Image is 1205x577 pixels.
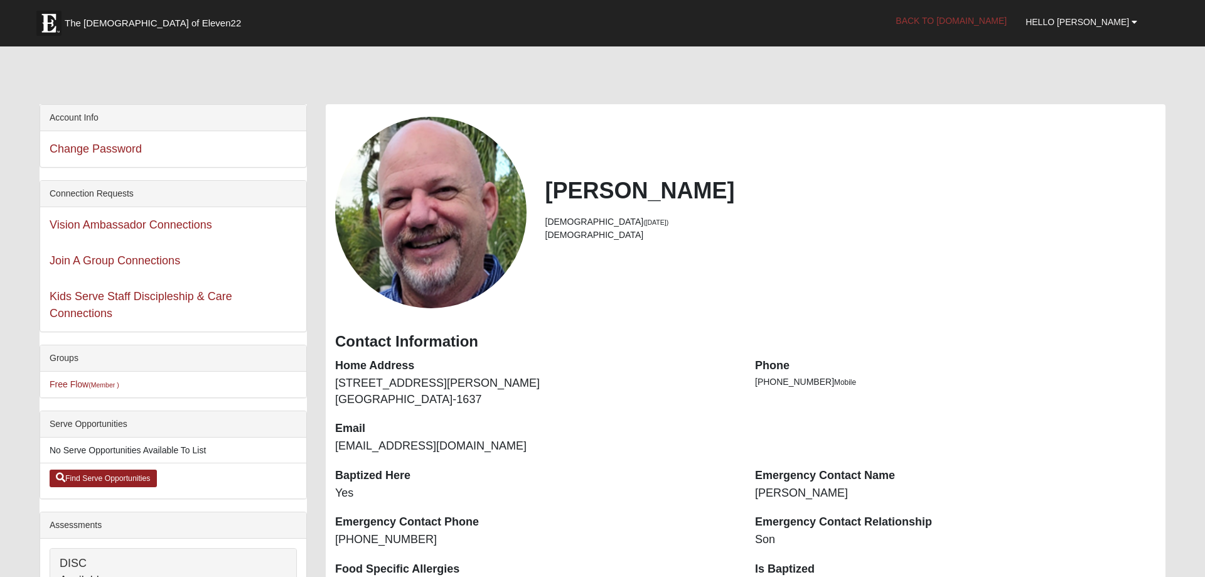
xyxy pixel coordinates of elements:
li: [PHONE_NUMBER] [755,375,1156,389]
dt: Emergency Contact Phone [335,514,736,531]
img: Eleven22 logo [36,11,62,36]
a: Vision Ambassador Connections [50,218,212,231]
span: Mobile [834,378,856,387]
dd: [PHONE_NUMBER] [335,532,736,548]
dt: Emergency Contact Relationship [755,514,1156,531]
a: Back to [DOMAIN_NAME] [886,5,1016,36]
dt: Baptized Here [335,468,736,484]
a: Change Password [50,143,142,155]
span: The [DEMOGRAPHIC_DATA] of Eleven22 [65,17,241,30]
dt: Emergency Contact Name [755,468,1156,484]
a: Free Flow(Member ) [50,379,119,389]
dd: [PERSON_NAME] [755,485,1156,502]
h3: Contact Information [335,333,1156,351]
div: Assessments [40,512,306,539]
dd: [EMAIL_ADDRESS][DOMAIN_NAME] [335,438,736,455]
li: [DEMOGRAPHIC_DATA] [545,229,1157,242]
a: The [DEMOGRAPHIC_DATA] of Eleven22 [30,4,281,36]
div: Serve Opportunities [40,411,306,438]
a: Find Serve Opportunities [50,470,157,487]
a: Kids Serve Staff Discipleship & Care Connections [50,290,232,320]
a: View Fullsize Photo [335,117,527,308]
a: Hello [PERSON_NAME] [1016,6,1147,38]
div: Groups [40,345,306,372]
dt: Home Address [335,358,736,374]
small: ([DATE]) [643,218,668,226]
dd: [STREET_ADDRESS][PERSON_NAME] [GEOGRAPHIC_DATA]-1637 [335,375,736,407]
a: Join A Group Connections [50,254,180,267]
dd: Son [755,532,1156,548]
small: (Member ) [88,381,119,389]
dd: Yes [335,485,736,502]
h2: [PERSON_NAME] [545,177,1157,204]
div: Connection Requests [40,181,306,207]
div: Account Info [40,105,306,131]
dt: Phone [755,358,1156,374]
dt: Email [335,421,736,437]
li: [DEMOGRAPHIC_DATA] [545,215,1157,229]
span: Hello [PERSON_NAME] [1026,17,1129,27]
li: No Serve Opportunities Available To List [40,438,306,463]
